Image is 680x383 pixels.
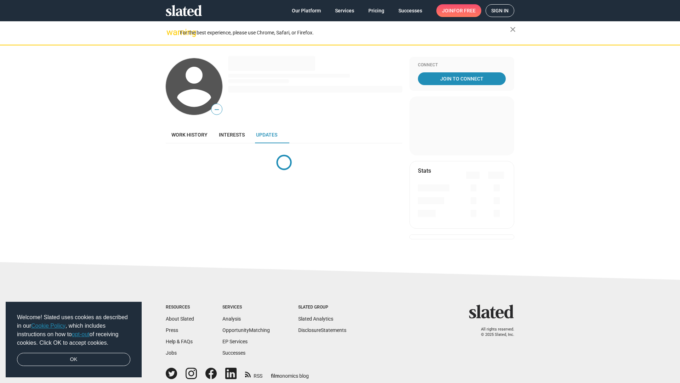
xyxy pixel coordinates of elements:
a: filmonomics blog [271,367,309,379]
mat-icon: close [509,25,517,34]
span: Updates [256,132,277,138]
a: Cookie Policy [31,323,66,329]
a: Slated Analytics [298,316,333,322]
div: cookieconsent [6,302,142,378]
mat-card-title: Stats [418,167,431,174]
div: Connect [418,62,506,68]
mat-icon: warning [166,28,175,37]
div: Services [222,305,270,310]
a: Help & FAQs [166,339,193,344]
a: Successes [393,4,428,17]
a: RSS [245,368,262,379]
p: All rights reserved. © 2025 Slated, Inc. [474,327,514,337]
a: Press [166,327,178,333]
a: Services [329,4,360,17]
span: Interests [219,132,245,138]
a: Work history [166,126,213,143]
span: Our Platform [292,4,321,17]
span: for free [453,4,476,17]
a: Interests [213,126,250,143]
a: Pricing [363,4,390,17]
a: Jobs [166,350,177,356]
a: EP Services [222,339,248,344]
a: Successes [222,350,245,356]
span: Welcome! Slated uses cookies as described in our , which includes instructions on how to of recei... [17,313,130,347]
span: Successes [398,4,422,17]
div: Slated Group [298,305,346,310]
span: Join [442,4,476,17]
span: Work history [171,132,208,138]
a: dismiss cookie message [17,353,130,366]
a: About Slated [166,316,194,322]
a: Join To Connect [418,72,506,85]
span: Services [335,4,354,17]
a: DisclosureStatements [298,327,346,333]
span: film [271,373,279,379]
a: Our Platform [286,4,327,17]
a: Updates [250,126,283,143]
a: Analysis [222,316,241,322]
span: Sign in [491,5,509,17]
div: Resources [166,305,194,310]
span: — [211,105,222,114]
div: For the best experience, please use Chrome, Safari, or Firefox. [180,28,510,38]
span: Join To Connect [419,72,504,85]
a: opt-out [72,331,90,337]
a: Joinfor free [436,4,481,17]
span: Pricing [368,4,384,17]
a: OpportunityMatching [222,327,270,333]
a: Sign in [486,4,514,17]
